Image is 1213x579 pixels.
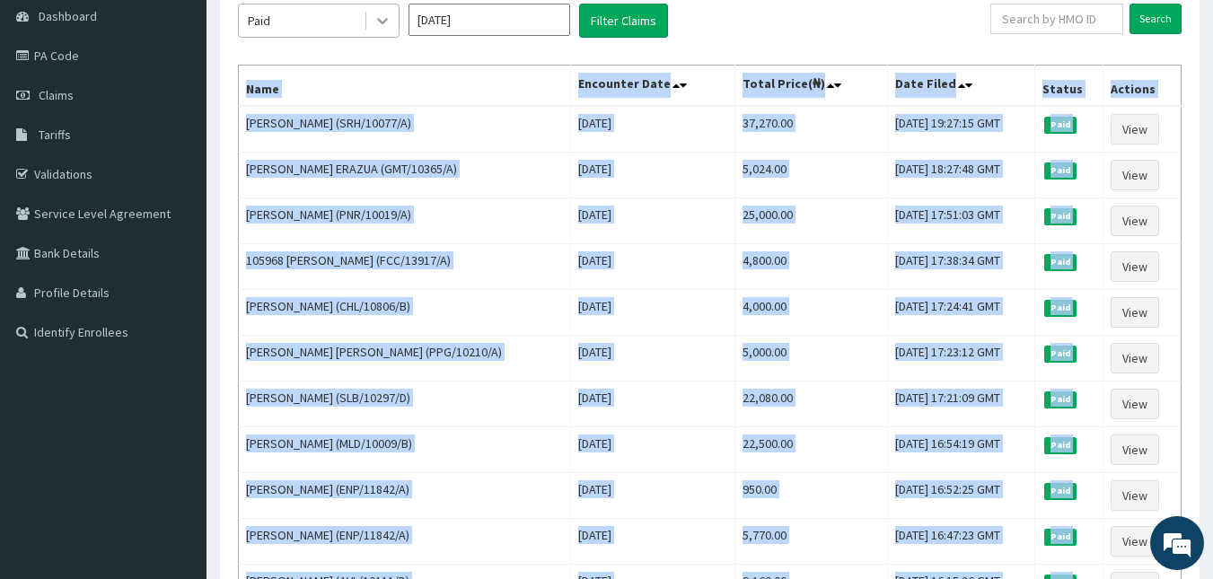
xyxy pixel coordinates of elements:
a: View [1111,160,1159,190]
td: 5,770.00 [735,519,888,565]
td: [DATE] 18:27:48 GMT [888,153,1035,198]
a: View [1111,114,1159,145]
a: View [1111,526,1159,557]
td: [DATE] [570,198,735,244]
th: Name [239,66,571,107]
td: [DATE] 17:23:12 GMT [888,336,1035,382]
td: 105968 [PERSON_NAME] (FCC/13917/A) [239,244,571,290]
span: Paid [1044,346,1077,362]
span: Tariffs [39,127,71,143]
span: We're online! [104,174,248,355]
a: View [1111,297,1159,328]
span: Paid [1044,391,1077,408]
span: Paid [1044,162,1077,179]
td: 25,000.00 [735,198,888,244]
td: [DATE] [570,427,735,473]
td: 950.00 [735,473,888,519]
span: Paid [1044,117,1077,133]
td: 5,000.00 [735,336,888,382]
span: Paid [1044,437,1077,453]
span: Paid [1044,254,1077,270]
a: View [1111,480,1159,511]
td: [DATE] [570,153,735,198]
td: [DATE] [570,336,735,382]
td: [DATE] 16:47:23 GMT [888,519,1035,565]
td: [DATE] 16:54:19 GMT [888,427,1035,473]
td: [DATE] [570,519,735,565]
td: [DATE] [570,382,735,427]
td: [DATE] [570,244,735,290]
td: [DATE] 16:52:25 GMT [888,473,1035,519]
td: 4,000.00 [735,290,888,336]
span: Paid [1044,483,1077,499]
input: Search by HMO ID [990,4,1123,34]
a: View [1111,343,1159,373]
td: [DATE] 17:21:09 GMT [888,382,1035,427]
td: [DATE] 17:38:34 GMT [888,244,1035,290]
a: View [1111,251,1159,282]
td: 22,500.00 [735,427,888,473]
td: 22,080.00 [735,382,888,427]
td: [DATE] 17:24:41 GMT [888,290,1035,336]
td: [PERSON_NAME] ERAZUA (GMT/10365/A) [239,153,571,198]
th: Date Filed [888,66,1035,107]
td: [DATE] [570,290,735,336]
td: [DATE] 19:27:15 GMT [888,106,1035,153]
div: Minimize live chat window [294,9,338,52]
td: [PERSON_NAME] (SRH/10077/A) [239,106,571,153]
span: Paid [1044,529,1077,545]
textarea: Type your message and hit 'Enter' [9,387,342,450]
td: [PERSON_NAME] (ENP/11842/A) [239,473,571,519]
img: d_794563401_company_1708531726252_794563401 [33,90,73,135]
span: Paid [1044,208,1077,224]
a: View [1111,434,1159,465]
th: Encounter Date [570,66,735,107]
td: 4,800.00 [735,244,888,290]
td: [PERSON_NAME] (CHL/10806/B) [239,290,571,336]
input: Search [1129,4,1182,34]
span: Paid [1044,300,1077,316]
div: Chat with us now [93,101,302,124]
th: Status [1035,66,1103,107]
span: Dashboard [39,8,97,24]
td: [PERSON_NAME] (PNR/10019/A) [239,198,571,244]
div: Paid [248,12,270,30]
td: [PERSON_NAME] (ENP/11842/A) [239,519,571,565]
td: [DATE] [570,473,735,519]
td: [DATE] [570,106,735,153]
td: [PERSON_NAME] [PERSON_NAME] (PPG/10210/A) [239,336,571,382]
th: Total Price(₦) [735,66,888,107]
input: Select Month and Year [409,4,570,36]
a: View [1111,206,1159,236]
td: [DATE] 17:51:03 GMT [888,198,1035,244]
a: View [1111,389,1159,419]
td: 5,024.00 [735,153,888,198]
td: 37,270.00 [735,106,888,153]
td: [PERSON_NAME] (SLB/10297/D) [239,382,571,427]
th: Actions [1103,66,1182,107]
td: [PERSON_NAME] (MLD/10009/B) [239,427,571,473]
span: Claims [39,87,74,103]
button: Filter Claims [579,4,668,38]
